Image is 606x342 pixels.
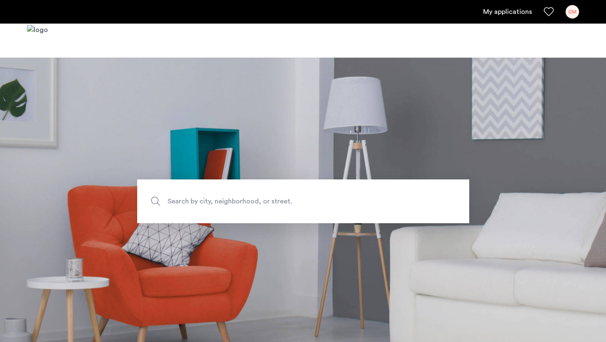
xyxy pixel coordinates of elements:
input: Apartment Search [137,179,469,223]
div: CM [566,5,579,19]
img: logo [27,25,48,56]
a: My application [483,7,532,17]
a: Favorites [544,7,554,17]
span: Search by city, neighborhood, or street. [167,196,400,207]
a: Cazamio logo [27,25,48,56]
